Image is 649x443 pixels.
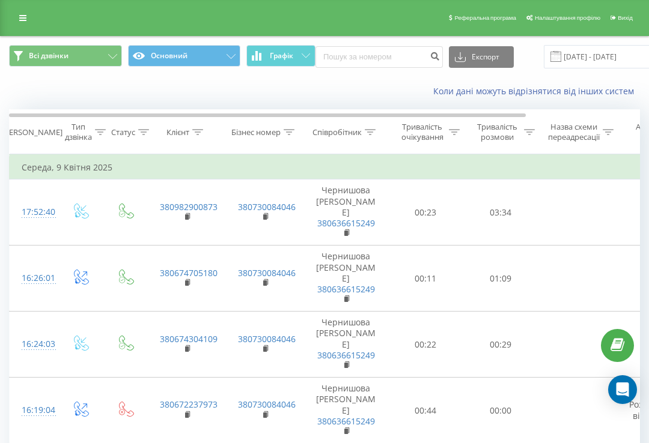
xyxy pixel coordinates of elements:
[304,312,388,378] td: Чернишова [PERSON_NAME]
[22,333,46,356] div: 16:24:03
[454,14,516,21] span: Реферальна програма
[474,122,521,142] div: Тривалість розмови
[22,200,46,224] div: 17:52:40
[246,45,315,67] button: Графік
[312,127,362,137] div: Співробітник
[231,127,281,137] div: Бізнес номер
[304,246,388,312] td: Чернишова [PERSON_NAME]
[317,283,375,295] a: 380636615249
[270,52,293,60] span: Графік
[304,179,388,246] td: Чернишова [PERSON_NAME]
[618,14,633,21] span: Вихід
[449,46,514,68] button: Експорт
[398,122,446,142] div: Тривалість очікування
[128,45,241,67] button: Основний
[160,333,218,345] a: 380674304109
[608,375,637,404] div: Open Intercom Messenger
[29,51,69,61] span: Всі дзвінки
[22,267,46,290] div: 16:26:01
[166,127,189,137] div: Клієнт
[238,267,296,279] a: 380730084046
[160,201,218,212] a: 380982900873
[160,267,218,279] a: 380674705180
[238,399,296,410] a: 380730084046
[535,14,600,21] span: Налаштування профілю
[433,85,640,97] a: Коли дані можуть відрізнятися вiд інших систем
[463,246,538,312] td: 01:09
[2,127,62,137] div: [PERSON_NAME]
[22,399,46,422] div: 16:19:04
[160,399,218,410] a: 380672237973
[9,45,122,67] button: Всі дзвінки
[388,312,463,378] td: 00:22
[317,415,375,427] a: 380636615249
[111,127,135,137] div: Статус
[65,122,92,142] div: Тип дзвінка
[238,333,296,345] a: 380730084046
[238,201,296,212] a: 380730084046
[463,312,538,378] td: 00:29
[317,349,375,361] a: 380636615249
[463,179,538,246] td: 03:34
[388,246,463,312] td: 00:11
[317,217,375,229] a: 380636615249
[388,179,463,246] td: 00:23
[548,122,600,142] div: Назва схеми переадресації
[315,46,443,68] input: Пошук за номером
